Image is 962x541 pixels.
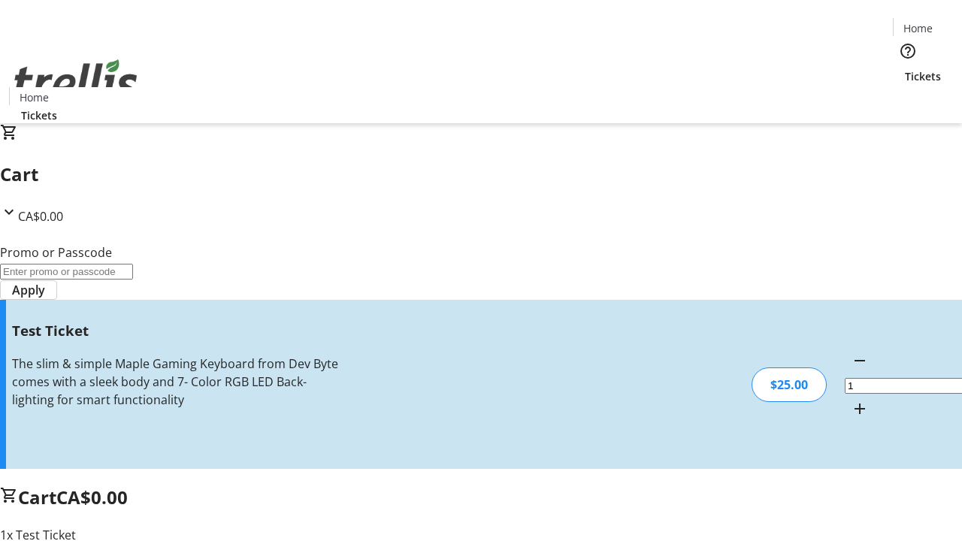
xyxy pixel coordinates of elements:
span: Tickets [21,107,57,123]
span: Tickets [905,68,941,84]
span: CA$0.00 [56,485,128,509]
span: Apply [12,281,45,299]
span: Home [20,89,49,105]
a: Home [10,89,58,105]
button: Increment by one [845,394,875,424]
div: $25.00 [752,367,827,402]
a: Tickets [9,107,69,123]
div: The slim & simple Maple Gaming Keyboard from Dev Byte comes with a sleek body and 7- Color RGB LE... [12,355,340,409]
img: Orient E2E Organization OyJwbvLMAj's Logo [9,43,143,118]
a: Home [894,20,942,36]
span: Home [903,20,933,36]
a: Tickets [893,68,953,84]
button: Decrement by one [845,346,875,376]
span: CA$0.00 [18,208,63,225]
button: Help [893,36,923,66]
h3: Test Ticket [12,320,340,341]
button: Cart [893,84,923,114]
